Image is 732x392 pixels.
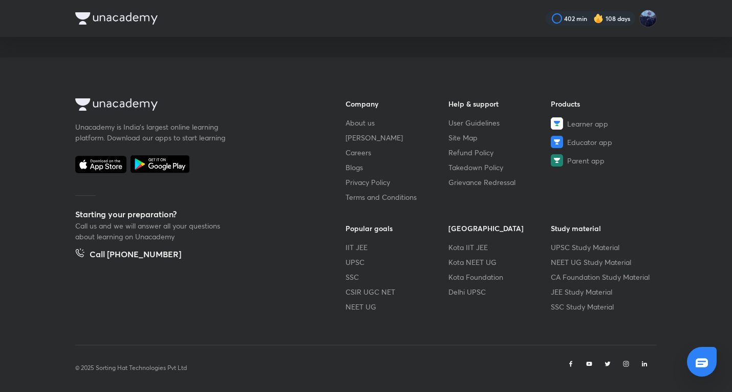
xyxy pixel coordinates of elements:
a: UPSC Study Material [551,242,654,253]
p: © 2025 Sorting Hat Technologies Pvt Ltd [75,363,187,373]
h6: [GEOGRAPHIC_DATA] [448,223,551,234]
a: Kota IIT JEE [448,242,551,253]
a: Refund Policy [448,147,551,158]
a: [PERSON_NAME] [346,132,448,143]
a: Terms and Conditions [346,192,448,202]
a: Delhi UPSC [448,286,551,297]
a: Company Logo [75,98,313,113]
a: Blogs [346,162,448,173]
a: Grievance Redressal [448,177,551,188]
a: User Guidelines [448,117,551,128]
a: Call [PHONE_NUMBER] [75,248,181,262]
img: Educator app [551,136,563,148]
span: Learner app [567,118,608,129]
a: CSIR UGC NET [346,286,448,297]
a: UPSC [346,257,448,267]
a: Kota NEET UG [448,257,551,267]
a: About us [346,117,448,128]
p: Unacademy is India’s largest online learning platform. Download our apps to start learning [75,121,229,143]
img: streak [593,13,604,24]
h6: Company [346,98,448,109]
a: NEET UG [346,301,448,312]
h5: Starting your preparation? [75,208,313,220]
img: Kushagra Singh [639,10,657,27]
p: Call us and we will answer all your questions about learning on Unacademy [75,220,229,242]
a: SSC Study Material [551,301,654,312]
span: Parent app [567,155,605,166]
a: Educator app [551,136,654,148]
a: JEE Study Material [551,286,654,297]
a: Learner app [551,117,654,130]
a: Takedown Policy [448,162,551,173]
h6: Products [551,98,654,109]
h6: Help & support [448,98,551,109]
span: Careers [346,147,371,158]
a: SSC [346,272,448,282]
a: Site Map [448,132,551,143]
h6: Study material [551,223,654,234]
a: Parent app [551,154,654,167]
a: Careers [346,147,448,158]
a: CA Foundation Study Material [551,272,654,282]
img: Learner app [551,117,563,130]
a: Privacy Policy [346,177,448,188]
a: Kota Foundation [448,272,551,282]
img: Company Logo [75,98,158,111]
img: Company Logo [75,12,158,25]
img: Parent app [551,154,563,167]
span: Educator app [567,137,612,148]
a: NEET UG Study Material [551,257,654,267]
h6: Popular goals [346,223,448,234]
h5: Call [PHONE_NUMBER] [90,248,181,262]
a: IIT JEE [346,242,448,253]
